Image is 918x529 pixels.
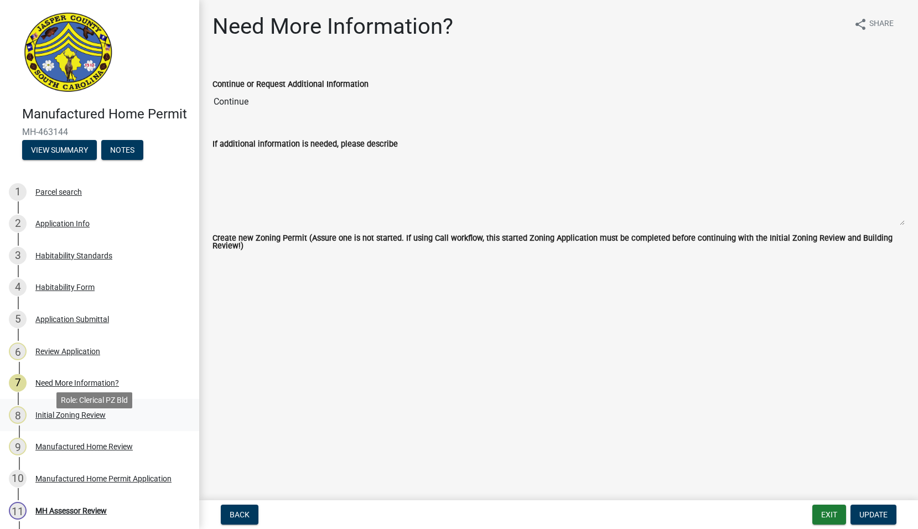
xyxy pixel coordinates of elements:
[22,12,115,95] img: Jasper County, South Carolina
[22,106,190,122] h4: Manufactured Home Permit
[9,343,27,360] div: 6
[56,392,132,408] div: Role: Clerical PZ Bld
[212,13,453,40] h1: Need More Information?
[9,183,27,201] div: 1
[22,146,97,155] wm-modal-confirm: Summary
[101,140,143,160] button: Notes
[22,140,97,160] button: View Summary
[230,510,250,519] span: Back
[9,247,27,264] div: 3
[35,507,107,515] div: MH Assessor Review
[35,252,112,260] div: Habitability Standards
[9,310,27,328] div: 5
[9,502,27,520] div: 11
[9,470,27,487] div: 10
[35,379,119,387] div: Need More Information?
[35,475,172,483] div: Manufactured Home Permit Application
[221,505,258,525] button: Back
[212,235,905,251] label: Create new Zoning Permit (Assure one is not started. If using Call workflow, this started Zoning ...
[35,315,109,323] div: Application Submittal
[35,443,133,450] div: Manufactured Home Review
[101,146,143,155] wm-modal-confirm: Notes
[9,278,27,296] div: 4
[9,215,27,232] div: 2
[9,374,27,392] div: 7
[35,348,100,355] div: Review Application
[22,127,177,137] span: MH-463144
[35,283,95,291] div: Habitability Form
[35,188,82,196] div: Parcel search
[812,505,846,525] button: Exit
[35,411,106,419] div: Initial Zoning Review
[35,220,90,227] div: Application Info
[845,13,903,35] button: shareShare
[212,81,369,89] label: Continue or Request Additional Information
[9,406,27,424] div: 8
[9,438,27,455] div: 9
[859,510,888,519] span: Update
[854,18,867,31] i: share
[212,141,398,148] label: If additional information is needed, please describe
[869,18,894,31] span: Share
[850,505,896,525] button: Update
